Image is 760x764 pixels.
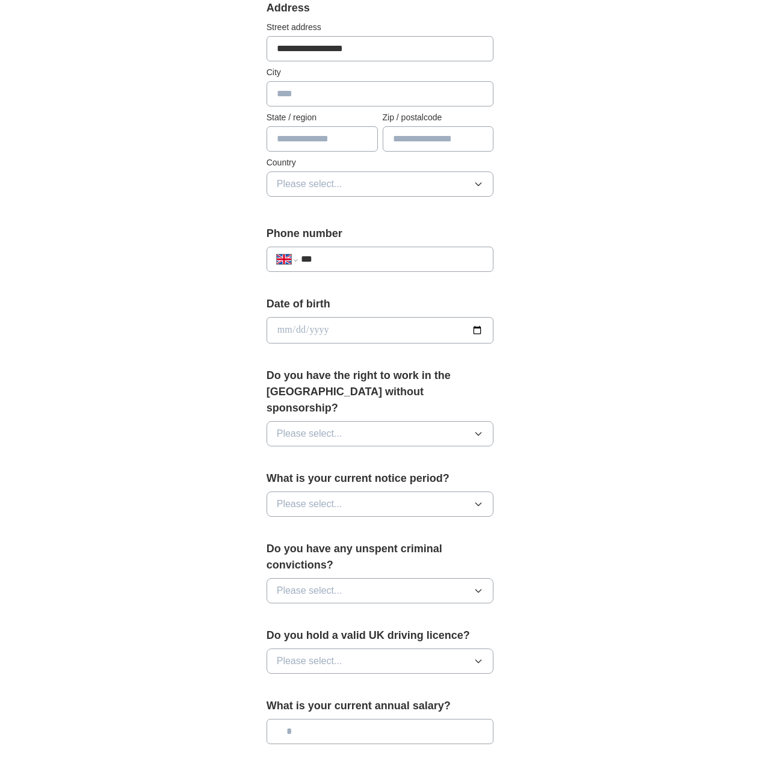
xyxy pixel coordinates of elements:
label: Country [267,156,494,169]
span: Please select... [277,584,342,598]
span: Please select... [277,654,342,668]
label: Zip / postalcode [383,111,494,124]
label: What is your current notice period? [267,470,494,487]
span: Please select... [277,177,342,191]
button: Please select... [267,648,494,674]
span: Please select... [277,427,342,441]
label: Do you hold a valid UK driving licence? [267,627,494,644]
button: Please select... [267,578,494,603]
label: State / region [267,111,378,124]
label: City [267,66,494,79]
label: Date of birth [267,296,494,312]
label: Do you have the right to work in the [GEOGRAPHIC_DATA] without sponsorship? [267,368,494,416]
label: Phone number [267,226,494,242]
label: What is your current annual salary? [267,698,494,714]
label: Do you have any unspent criminal convictions? [267,541,494,573]
button: Please select... [267,421,494,446]
button: Please select... [267,171,494,197]
button: Please select... [267,491,494,517]
span: Please select... [277,497,342,511]
label: Street address [267,21,494,34]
